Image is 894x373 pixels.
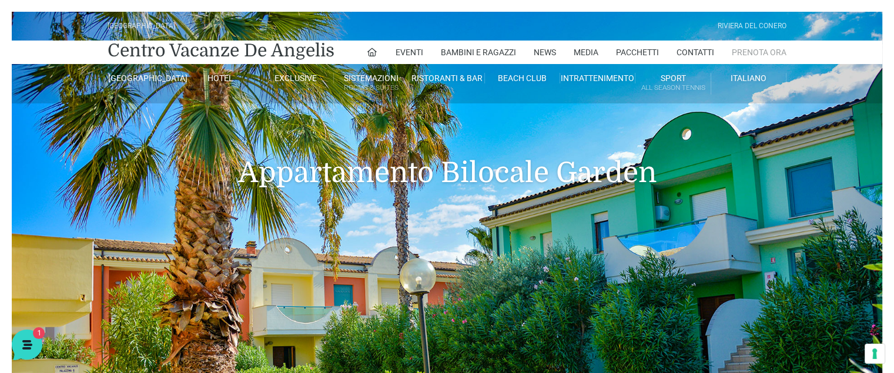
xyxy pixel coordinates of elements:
[205,127,216,139] span: 1
[409,73,484,83] a: Ristoranti & Bar
[711,73,786,83] a: Italiano
[108,21,175,32] div: [GEOGRAPHIC_DATA]
[82,265,154,292] button: 1Messaggi
[441,41,516,64] a: Bambini e Ragazzi
[181,281,198,292] p: Aiuto
[76,155,173,164] span: Inizia una conversazione
[677,41,714,64] a: Contatti
[118,264,126,272] span: 1
[153,265,226,292] button: Aiuto
[616,41,659,64] a: Pacchetti
[731,73,766,83] span: Italiano
[718,21,786,32] div: Riviera Del Conero
[105,94,216,103] a: [DEMOGRAPHIC_DATA] tutto
[49,127,183,139] p: Ciao! Benvenuto al [GEOGRAPHIC_DATA]! Come posso aiutarti!
[9,52,197,75] p: La nostra missione è rendere la tua esperienza straordinaria!
[732,41,786,64] a: Prenota Ora
[635,82,710,93] small: All Season Tennis
[865,344,885,364] button: Le tue preferenze relative al consenso per le tecnologie di tracciamento
[9,9,197,47] h2: Ciao da De Angelis Resort 👋
[560,73,635,83] a: Intrattenimento
[19,94,100,103] span: Le tue conversazioni
[534,41,556,64] a: News
[396,41,423,64] a: Eventi
[125,195,216,204] a: Apri Centro Assistenza
[14,108,221,143] a: [PERSON_NAME]Ciao! Benvenuto al [GEOGRAPHIC_DATA]! Come posso aiutarti!9 min fa1
[108,103,786,207] h1: Appartamento Bilocale Garden
[334,73,409,95] a: SistemazioniRooms & Suites
[19,114,42,137] img: light
[108,39,334,62] a: Centro Vacanze De Angelis
[19,195,92,204] span: Trova una risposta
[102,281,133,292] p: Messaggi
[19,148,216,172] button: Inizia una conversazione
[35,281,55,292] p: Home
[259,73,334,83] a: Exclusive
[108,73,183,83] a: [GEOGRAPHIC_DATA]
[485,73,560,83] a: Beach Club
[574,41,598,64] a: Media
[190,113,216,123] p: 9 min fa
[334,82,409,93] small: Rooms & Suites
[49,113,183,125] span: [PERSON_NAME]
[26,220,192,232] input: Cerca un articolo...
[9,265,82,292] button: Home
[635,73,711,95] a: SportAll Season Tennis
[183,73,258,83] a: Hotel
[9,327,45,362] iframe: Customerly Messenger Launcher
